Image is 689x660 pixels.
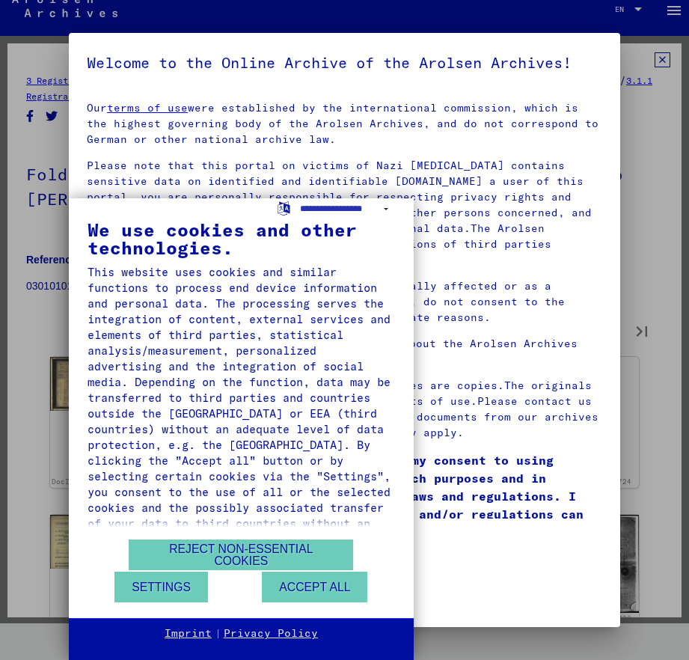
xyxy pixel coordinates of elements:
button: Accept all [262,572,367,602]
div: This website uses cookies and similar functions to process end device information and personal da... [88,264,395,547]
a: Imprint [165,626,212,641]
button: Settings [114,572,208,602]
a: Privacy Policy [224,626,318,641]
div: We use cookies and other technologies. [88,221,395,257]
button: Reject non-essential cookies [129,540,353,570]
